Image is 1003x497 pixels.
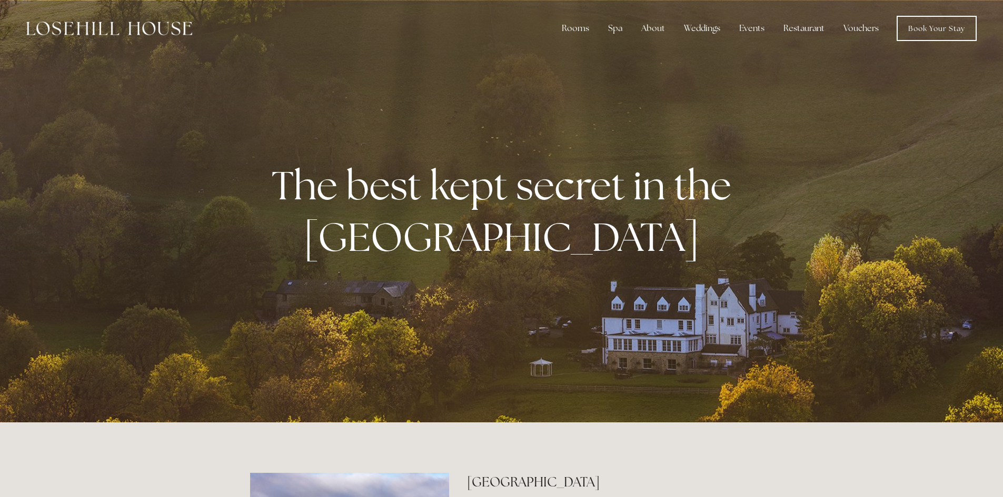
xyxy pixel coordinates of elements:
[835,18,887,39] a: Vouchers
[897,16,977,41] a: Book Your Stay
[553,18,598,39] div: Rooms
[676,18,729,39] div: Weddings
[775,18,833,39] div: Restaurant
[600,18,631,39] div: Spa
[272,159,740,262] strong: The best kept secret in the [GEOGRAPHIC_DATA]
[731,18,773,39] div: Events
[26,22,192,35] img: Losehill House
[633,18,673,39] div: About
[467,473,753,491] h2: [GEOGRAPHIC_DATA]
